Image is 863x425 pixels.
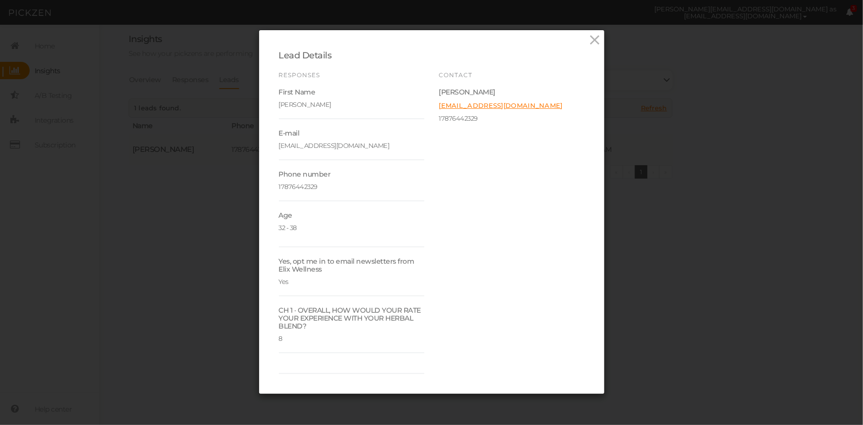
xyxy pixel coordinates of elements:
p: 32 - 38 [279,224,424,232]
div: 17876442329 [279,178,424,190]
div: E-mail [279,129,424,137]
div: 8 [279,330,424,342]
a: [EMAIL_ADDRESS][DOMAIN_NAME] [439,101,563,109]
div: 17876442329 [439,115,585,122]
div: CH 1 · OVERALL, HOW WOULD YOUR RATE YOUR EXPERIENCE WITH YOUR HERBAL BLEND? [279,306,424,330]
div: Yes [279,273,424,285]
div: Yes, opt me in to email newsletters from Elix Wellness [279,257,424,273]
span: Lead Details [279,50,332,61]
div: [PERSON_NAME] [279,96,424,108]
div: [PERSON_NAME] [439,88,585,96]
h5: Responses [279,71,424,78]
h5: Contact [439,71,585,78]
div: [EMAIL_ADDRESS][DOMAIN_NAME] [279,137,424,149]
div: Phone number [279,170,424,178]
div: First Name [279,88,424,96]
div: Age [279,211,424,219]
